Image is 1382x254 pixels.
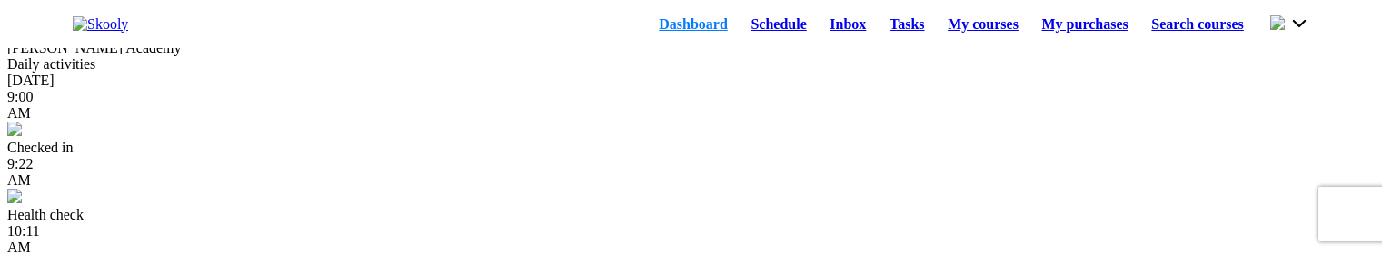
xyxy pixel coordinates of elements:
div: Health check [7,207,1375,223]
img: temperature.jpg [7,189,22,203]
img: Skooly [73,16,128,33]
div: AM [7,105,1375,122]
div: 9:22 [7,156,1375,189]
a: My purchases [1030,12,1140,37]
span: Daily activities [7,56,95,72]
div: 9:00 [7,89,1375,122]
div: [DATE] [7,73,1375,89]
a: Tasks [878,12,936,37]
div: AM [7,172,1375,189]
a: Schedule [740,12,819,37]
a: My courses [936,12,1029,37]
img: checkin.jpg [7,122,22,136]
div: Checked in [7,140,1375,156]
a: Dashboard [647,12,739,37]
a: Inbox [819,12,879,37]
a: Search courses [1140,12,1256,37]
button: chevron down outline [1270,14,1309,34]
